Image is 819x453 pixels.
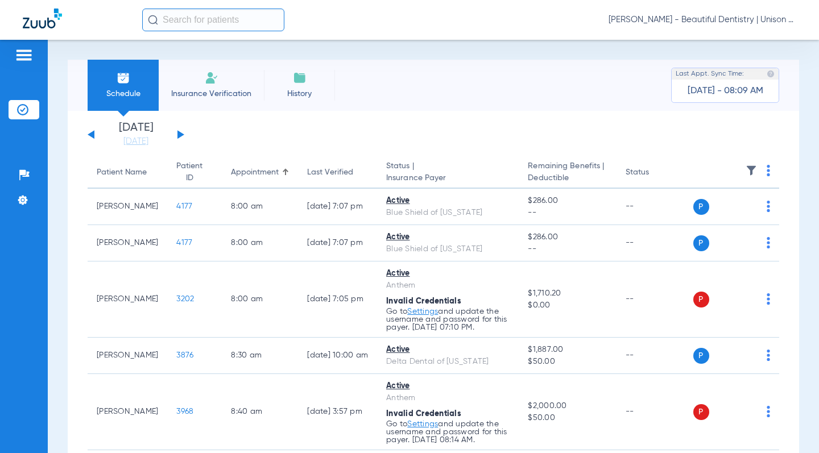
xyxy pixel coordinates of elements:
td: [PERSON_NAME] [88,225,167,261]
img: group-dot-blue.svg [767,237,770,248]
span: $50.00 [528,412,607,424]
img: Search Icon [148,15,158,25]
div: Patient Name [97,167,158,178]
td: [DATE] 7:07 PM [298,189,377,225]
div: Patient ID [176,160,213,184]
img: Zuub Logo [23,9,62,28]
input: Search for patients [142,9,284,31]
span: Invalid Credentials [386,297,461,305]
th: Status | [377,157,519,189]
th: Remaining Benefits | [519,157,616,189]
span: $1,710.20 [528,288,607,300]
p: Go to and update the username and password for this payer. [DATE] 08:14 AM. [386,420,510,444]
span: Insurance Verification [167,88,255,99]
img: hamburger-icon [15,48,33,62]
span: P [693,404,709,420]
td: -- [617,225,693,261]
div: Anthem [386,392,510,404]
span: Insurance Payer [386,172,510,184]
span: [PERSON_NAME] - Beautiful Dentistry | Unison Dental Group [609,14,796,26]
td: -- [617,374,693,450]
span: -- [528,207,607,219]
span: 3968 [176,408,193,415]
td: [DATE] 7:07 PM [298,225,377,261]
div: Appointment [231,167,279,178]
span: History [272,88,326,99]
img: group-dot-blue.svg [767,406,770,417]
span: $50.00 [528,356,607,368]
td: [PERSON_NAME] [88,189,167,225]
td: [DATE] 3:57 PM [298,374,377,450]
span: $286.00 [528,231,607,243]
span: P [693,235,709,251]
a: [DATE] [102,136,170,147]
img: Schedule [117,71,130,85]
span: 3876 [176,351,193,359]
span: $1,887.00 [528,344,607,356]
img: last sync help info [767,70,775,78]
td: [DATE] 7:05 PM [298,261,377,338]
div: Last Verified [307,167,353,178]
div: Active [386,344,510,356]
td: -- [617,261,693,338]
span: P [693,292,709,307]
span: -- [528,243,607,255]
img: group-dot-blue.svg [767,201,770,212]
td: [PERSON_NAME] [88,374,167,450]
td: 8:00 AM [222,189,298,225]
a: Settings [407,307,438,315]
img: Manual Insurance Verification [205,71,218,85]
td: 8:00 AM [222,225,298,261]
span: P [693,199,709,215]
td: [PERSON_NAME] [88,338,167,374]
td: [PERSON_NAME] [88,261,167,338]
div: Active [386,268,510,280]
span: 3202 [176,295,194,303]
td: -- [617,338,693,374]
th: Status [617,157,693,189]
td: [DATE] 10:00 AM [298,338,377,374]
img: filter.svg [746,165,757,176]
span: Last Appt. Sync Time: [676,68,744,80]
a: Settings [407,420,438,428]
div: Patient Name [97,167,147,178]
div: Active [386,380,510,392]
p: Go to and update the username and password for this payer. [DATE] 07:10 PM. [386,307,510,331]
div: Blue Shield of [US_STATE] [386,207,510,219]
td: -- [617,189,693,225]
span: [DATE] - 08:09 AM [688,85,763,97]
img: group-dot-blue.svg [767,350,770,361]
td: 8:30 AM [222,338,298,374]
img: History [293,71,307,85]
div: Appointment [231,167,289,178]
span: Schedule [96,88,150,99]
div: Active [386,231,510,243]
span: $2,000.00 [528,400,607,412]
li: [DATE] [102,122,170,147]
div: Delta Dental of [US_STATE] [386,356,510,368]
span: Deductible [528,172,607,184]
div: Blue Shield of [US_STATE] [386,243,510,255]
div: Anthem [386,280,510,292]
span: Invalid Credentials [386,410,461,418]
div: Last Verified [307,167,368,178]
img: group-dot-blue.svg [767,293,770,305]
span: 4177 [176,239,192,247]
td: 8:40 AM [222,374,298,450]
span: 4177 [176,202,192,210]
span: $286.00 [528,195,607,207]
img: group-dot-blue.svg [767,165,770,176]
span: $0.00 [528,300,607,311]
div: Patient ID [176,160,202,184]
div: Active [386,195,510,207]
span: P [693,348,709,364]
td: 8:00 AM [222,261,298,338]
